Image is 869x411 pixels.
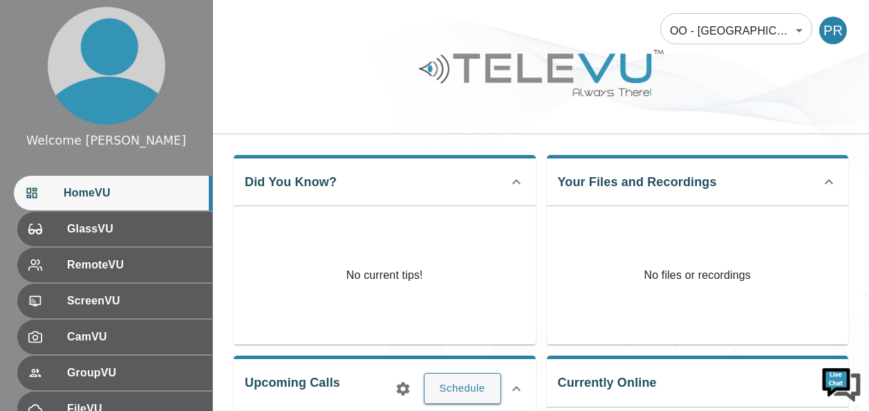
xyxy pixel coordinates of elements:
img: profile.png [48,7,165,125]
span: HomeVU [64,185,201,201]
img: Chat Widget [821,363,862,404]
div: RemoteVU [17,248,212,282]
button: Schedule [424,373,501,403]
div: CamVU [17,320,212,354]
div: GroupVU [17,356,212,390]
div: GlassVU [17,212,212,246]
div: HomeVU [14,176,212,210]
span: GlassVU [67,221,201,237]
span: ScreenVU [67,293,201,309]
p: No files or recordings [547,206,849,345]
span: RemoteVU [67,257,201,273]
div: ScreenVU [17,284,212,318]
span: CamVU [67,329,201,345]
img: Logo [417,44,666,102]
div: OO - [GEOGRAPHIC_DATA] - N. Were [660,11,812,50]
div: Welcome [PERSON_NAME] [26,131,186,149]
div: PR [819,17,847,44]
p: No current tips! [346,267,423,284]
span: GroupVU [67,365,201,381]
